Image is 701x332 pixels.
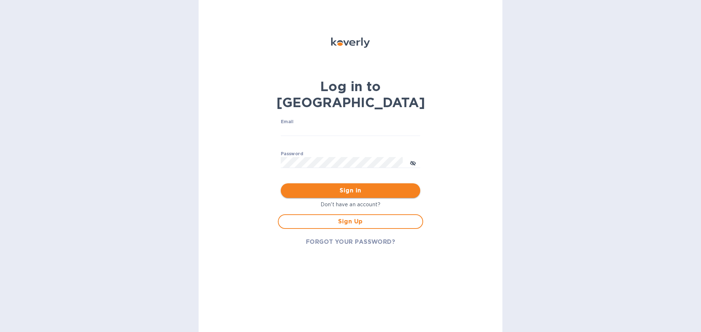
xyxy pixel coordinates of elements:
button: FORGOT YOUR PASSWORD? [300,235,401,249]
span: Sign Up [284,217,417,226]
p: Don't have an account? [278,201,423,208]
button: toggle password visibility [406,155,420,170]
b: Log in to [GEOGRAPHIC_DATA] [276,78,425,110]
span: Sign in [287,186,414,195]
label: Email [281,120,294,124]
img: Koverly [331,38,370,48]
span: FORGOT YOUR PASSWORD? [306,238,395,246]
label: Password [281,152,303,156]
button: Sign Up [278,214,423,229]
button: Sign in [281,183,420,198]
